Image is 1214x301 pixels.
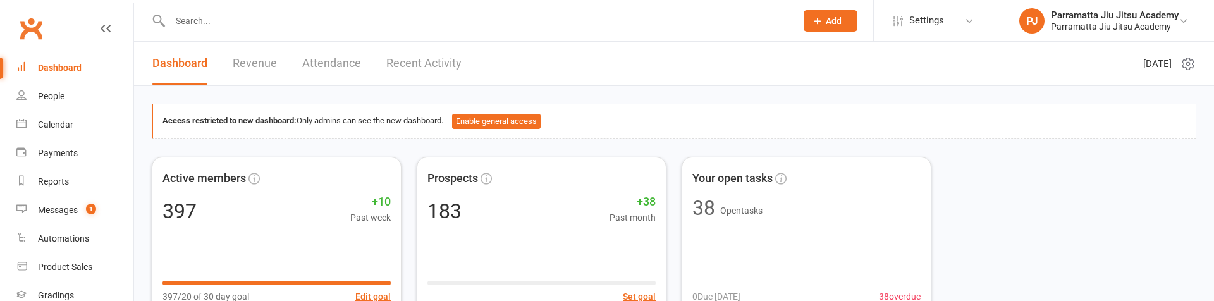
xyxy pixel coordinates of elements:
[38,148,78,158] div: Payments
[350,211,391,224] span: Past week
[38,205,78,215] div: Messages
[427,169,478,188] span: Prospects
[16,168,133,196] a: Reports
[692,169,773,188] span: Your open tasks
[16,196,133,224] a: Messages 1
[16,224,133,253] a: Automations
[826,16,842,26] span: Add
[452,114,541,129] button: Enable general access
[16,111,133,139] a: Calendar
[350,193,391,211] span: +10
[610,211,656,224] span: Past month
[38,176,69,187] div: Reports
[1019,8,1045,34] div: PJ
[16,82,133,111] a: People
[162,114,1186,129] div: Only admins can see the new dashboard.
[38,120,73,130] div: Calendar
[162,116,297,125] strong: Access restricted to new dashboard:
[427,201,462,221] div: 183
[166,12,787,30] input: Search...
[909,6,944,35] span: Settings
[1051,9,1179,21] div: Parramatta Jiu Jitsu Academy
[162,169,246,188] span: Active members
[720,206,763,216] span: Open tasks
[38,63,82,73] div: Dashboard
[1143,56,1172,71] span: [DATE]
[38,91,64,101] div: People
[15,13,47,44] a: Clubworx
[38,290,74,300] div: Gradings
[162,201,197,221] div: 397
[16,139,133,168] a: Payments
[692,198,715,218] div: 38
[86,204,96,214] span: 1
[302,42,361,85] a: Attendance
[38,262,92,272] div: Product Sales
[16,253,133,281] a: Product Sales
[233,42,277,85] a: Revenue
[804,10,857,32] button: Add
[610,193,656,211] span: +38
[38,233,89,243] div: Automations
[386,42,462,85] a: Recent Activity
[152,42,207,85] a: Dashboard
[16,54,133,82] a: Dashboard
[1051,21,1179,32] div: Parramatta Jiu Jitsu Academy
